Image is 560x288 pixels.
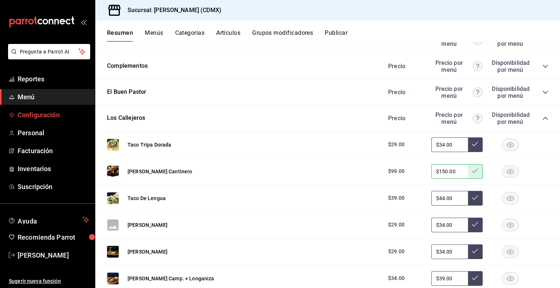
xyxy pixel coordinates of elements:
div: Precio [381,63,428,70]
span: Reportes [18,74,89,84]
span: Facturación [18,146,89,156]
div: Precio por menú [431,85,483,99]
button: [PERSON_NAME] Camp. + Longaniza [128,275,214,282]
div: Precio por menú [431,59,483,73]
span: $99.00 [388,167,405,175]
span: Suscripción [18,182,89,192]
span: Inventarios [18,164,89,174]
div: Disponibilidad por menú [492,59,528,73]
button: Resumen [107,29,133,42]
button: Publicar [325,29,347,42]
button: Menús [145,29,163,42]
button: [PERSON_NAME] [128,248,167,255]
button: [PERSON_NAME] Cantinero [128,168,192,175]
input: Sin ajuste [431,218,468,232]
div: Disponibilidad por menú [492,85,528,99]
h3: Sucursal: [PERSON_NAME] (CDMX) [122,6,221,15]
span: $34.00 [388,274,405,282]
button: open_drawer_menu [81,19,86,25]
input: Sin ajuste [431,244,468,259]
span: Ayuda [18,215,80,224]
input: Sin ajuste [431,271,468,286]
span: $39.00 [388,194,405,202]
div: Precio [381,115,428,122]
span: Pregunta a Parrot AI [20,48,79,56]
span: Configuración [18,110,89,120]
div: Disponibilidad por menú [492,111,528,125]
img: Preview [107,246,119,258]
div: navigation tabs [107,29,560,42]
button: Taco Tripa Dorada [128,141,172,148]
button: Artículos [216,29,240,42]
button: Categorías [175,29,205,42]
span: Menú [18,92,89,102]
input: Sin ajuste [431,164,468,179]
span: Sugerir nueva función [9,277,89,285]
span: [PERSON_NAME] [18,250,89,260]
img: Preview [107,192,119,204]
span: $29.00 [388,248,405,255]
img: Preview [107,166,119,177]
button: Grupos modificadores [252,29,313,42]
button: Complementos [107,62,148,70]
button: El Buen Pastor [107,88,146,96]
div: Precio [381,89,428,96]
button: collapse-category-row [542,115,548,121]
img: Preview [107,273,119,284]
button: [PERSON_NAME] [128,221,167,229]
span: Personal [18,128,89,138]
button: Taco De Lengua [128,195,166,202]
span: Recomienda Parrot [18,232,89,242]
img: Preview [107,139,119,151]
button: collapse-category-row [542,89,548,95]
input: Sin ajuste [431,137,468,152]
button: Pregunta a Parrot AI [8,44,90,59]
a: Pregunta a Parrot AI [5,53,90,61]
div: Precio por menú [431,111,483,125]
input: Sin ajuste [431,191,468,206]
span: $29.00 [388,141,405,148]
span: $29.00 [388,221,405,229]
button: Los Callejeros [107,114,145,122]
button: collapse-category-row [542,63,548,69]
